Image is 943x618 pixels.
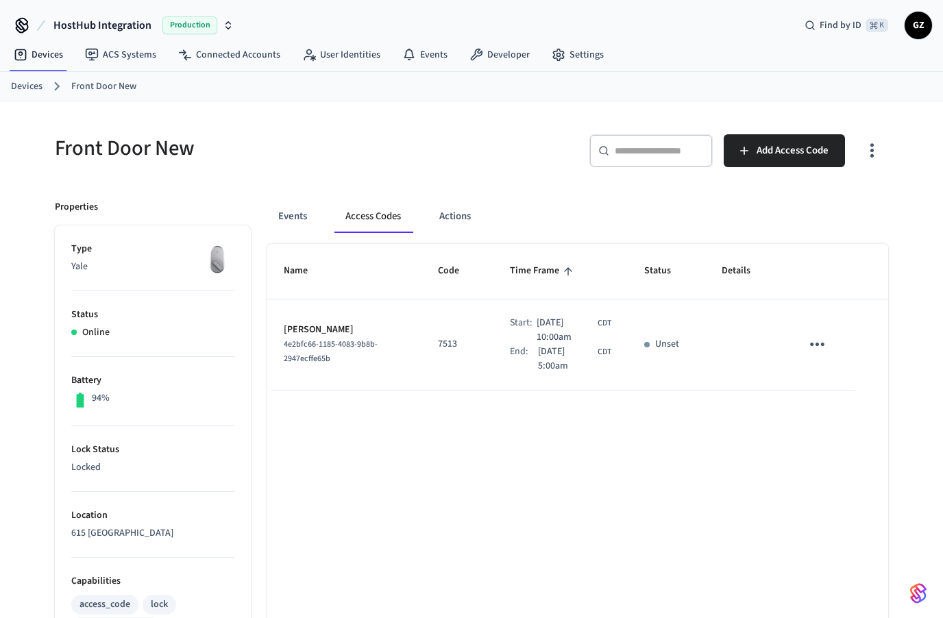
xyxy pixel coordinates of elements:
p: Location [71,508,234,523]
p: 94% [92,391,110,406]
a: Settings [541,42,615,67]
a: ACS Systems [74,42,167,67]
span: Status [644,260,689,282]
div: America/Chicago [538,345,611,373]
h5: Front Door New [55,134,463,162]
span: CDT [598,317,611,330]
button: Events [267,200,318,233]
span: ⌘ K [866,18,888,32]
p: Locked [71,460,234,475]
p: Capabilities [71,574,234,589]
div: lock [151,597,168,612]
p: Lock Status [71,443,234,457]
button: Access Codes [334,200,412,233]
span: [DATE] 5:00am [538,345,595,373]
img: SeamLogoGradient.69752ec5.svg [910,582,927,604]
a: Devices [11,79,42,94]
span: Find by ID [820,18,861,32]
span: HostHub Integration [53,17,151,34]
a: Events [391,42,458,67]
a: Devices [3,42,74,67]
p: [PERSON_NAME] [284,323,405,337]
div: End: [510,345,538,373]
span: CDT [598,346,611,358]
a: User Identities [291,42,391,67]
div: ant example [267,200,888,233]
span: Code [438,260,477,282]
span: GZ [906,13,931,38]
p: Battery [71,373,234,388]
table: sticky table [267,244,888,390]
span: Details [722,260,768,282]
button: Add Access Code [724,134,845,167]
span: Production [162,16,217,34]
span: Add Access Code [757,142,829,160]
a: Front Door New [71,79,136,94]
p: 7513 [438,337,477,351]
div: Start: [510,316,537,345]
span: Time Frame [510,260,577,282]
div: America/Chicago [537,316,611,345]
p: Status [71,308,234,322]
button: Actions [428,200,482,233]
div: access_code [79,597,130,612]
p: Type [71,242,234,256]
p: Properties [55,200,98,214]
button: GZ [905,12,932,39]
span: 4e2bfc66-1185-4083-9b8b-2947ecffe65b [284,338,378,364]
p: 615 [GEOGRAPHIC_DATA] [71,526,234,541]
p: Online [82,325,110,340]
p: Unset [655,337,679,351]
span: Name [284,260,326,282]
a: Connected Accounts [167,42,291,67]
a: Developer [458,42,541,67]
div: Find by ID⌘ K [794,13,899,38]
span: [DATE] 10:00am [537,316,595,345]
img: August Wifi Smart Lock 3rd Gen, Silver, Front [200,242,234,276]
p: Yale [71,260,234,274]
